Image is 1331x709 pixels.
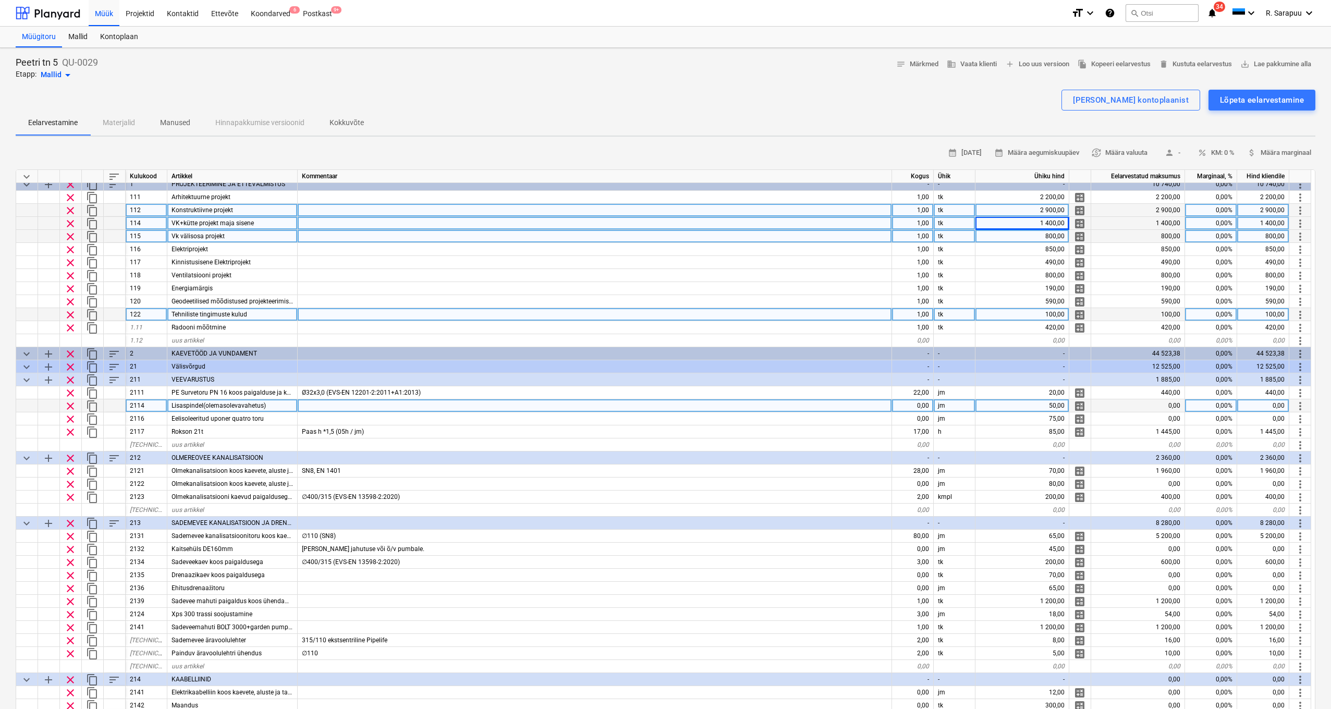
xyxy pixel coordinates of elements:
div: 85,00 [975,425,1069,438]
span: Loo uus versioon [1005,58,1069,70]
span: Rohkem toiminguid [1294,361,1306,373]
button: Määra valuuta [1088,145,1152,161]
span: Halda rea detailset jaotust [1073,387,1086,399]
div: tk [934,217,975,230]
div: 22,00 [892,386,934,399]
div: - [975,360,1069,373]
div: tk [934,191,975,204]
span: calendar_month [994,148,1004,157]
button: Kopeeri eelarvestus [1073,56,1155,72]
div: jm [934,386,975,399]
div: 590,00 [1237,295,1289,308]
div: - [975,347,1069,360]
span: Eemalda rida [64,256,77,269]
div: 0,00 [1091,412,1185,425]
span: Lisa reale alamkategooria [42,374,55,386]
span: Eemalda rida [64,322,77,334]
div: jm [934,412,975,425]
div: 0,00 [1237,438,1289,451]
div: 190,00 [1091,282,1185,295]
div: 0,00% [1185,425,1237,438]
div: 490,00 [1237,256,1289,269]
span: Dubleeri kategooriat [86,361,99,373]
span: Eemalda rida [64,204,77,217]
span: Sorteeri read kategooriasiseselt [108,178,120,191]
div: 440,00 [1091,386,1185,399]
span: Eemalda rida [64,400,77,412]
div: 1 400,00 [975,217,1069,230]
span: Määra marginaal [1247,147,1311,159]
div: Hind kliendile [1237,170,1289,183]
div: 2116 [126,412,167,425]
div: 1 445,00 [1237,425,1289,438]
div: 1,00 [892,295,934,308]
button: Loo uus versioon [1001,56,1073,72]
span: Rohkem toiminguid [1294,217,1306,230]
div: 1 400,00 [1091,217,1185,230]
div: 12 525,00 [1237,360,1289,373]
div: 0,00 [1091,399,1185,412]
div: 420,00 [1237,321,1289,334]
span: Halda rea detailset jaotust [1073,204,1086,217]
a: Müügitoru [16,27,62,47]
span: Halda rea detailset jaotust [1073,426,1086,438]
span: Eemalda rida [64,191,77,204]
span: Rohkem toiminguid [1294,178,1306,191]
span: Eemalda rida [64,348,77,360]
span: Dubleeri kategooriat [86,348,99,360]
div: 2 [126,347,167,360]
div: tk [934,204,975,217]
div: 10 740,00 [1237,178,1289,191]
div: 120 [126,295,167,308]
span: Eemalda rida [64,230,77,243]
div: 1,00 [892,308,934,321]
span: Dubleeri rida [86,309,99,321]
span: Eemalda rida [64,309,77,321]
span: Kopeeri eelarvestus [1078,58,1151,70]
span: Rohkem toiminguid [1294,387,1306,399]
div: 2 200,00 [1237,191,1289,204]
div: - [975,178,1069,191]
div: 44 523,38 [1091,347,1185,360]
div: - [934,373,975,386]
span: Lisa reale alamkategooria [42,178,55,191]
div: 118 [126,269,167,282]
span: person [1165,148,1174,157]
span: business [947,59,956,69]
div: - [934,178,975,191]
div: 0,00% [1185,191,1237,204]
span: Eemalda rida [64,270,77,282]
span: percent [1198,148,1207,157]
span: 9+ [331,6,341,14]
button: Märkmed [892,56,943,72]
div: 100,00 [975,308,1069,321]
div: tk [934,295,975,308]
span: Kustuta eelarvestus [1159,58,1232,70]
a: Kontoplaan [94,27,144,47]
div: jm [934,399,975,412]
div: 100,00 [1091,308,1185,321]
span: [DATE] [948,147,982,159]
span: Dubleeri rida [86,217,99,230]
div: 590,00 [975,295,1069,308]
span: Halda rea detailset jaotust [1073,413,1086,425]
button: - [1156,145,1189,161]
div: 0,00 [892,399,934,412]
p: Eelarvestamine [28,117,78,128]
div: - [892,451,934,464]
div: 2114 [126,399,167,412]
button: Määra aegumiskuupäev [990,145,1083,161]
span: Eemalda rida [64,283,77,295]
div: 0,00 [1091,334,1185,347]
span: Halda rea detailset jaotust [1073,322,1086,334]
div: 0,00% [1185,256,1237,269]
div: 1,00 [892,204,934,217]
span: Eemalda rida [64,426,77,438]
div: 190,00 [1237,282,1289,295]
span: Halda rea detailset jaotust [1073,296,1086,308]
div: 0,00% [1185,178,1237,191]
div: tk [934,308,975,321]
span: Rohkem toiminguid [1294,296,1306,308]
span: Ahenda kategooria [20,361,33,373]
